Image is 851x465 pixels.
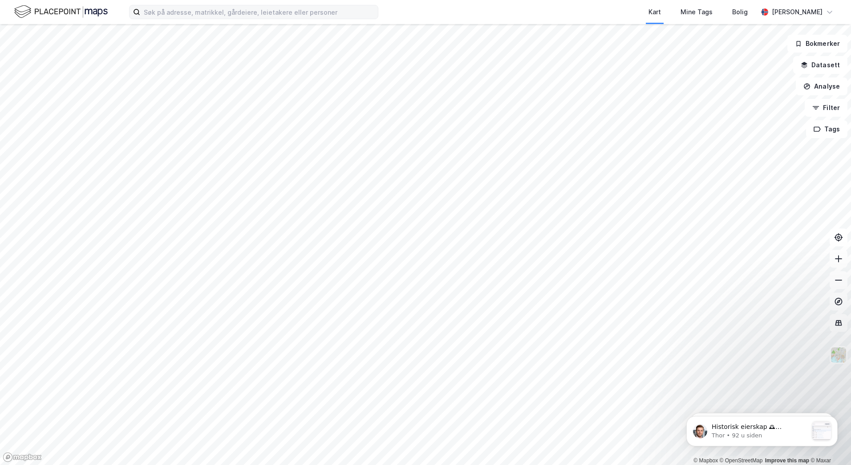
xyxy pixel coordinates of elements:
[673,398,851,461] iframe: Intercom notifications melding
[796,77,847,95] button: Analyse
[14,4,108,20] img: logo.f888ab2527a4732fd821a326f86c7f29.svg
[806,120,847,138] button: Tags
[681,7,713,17] div: Mine Tags
[3,452,42,462] a: Mapbox homepage
[720,457,763,464] a: OpenStreetMap
[805,99,847,117] button: Filter
[765,457,809,464] a: Improve this map
[772,7,823,17] div: [PERSON_NAME]
[793,56,847,74] button: Datasett
[830,347,847,363] img: Z
[787,35,847,53] button: Bokmerker
[732,7,748,17] div: Bolig
[140,5,378,19] input: Søk på adresse, matrikkel, gårdeiere, leietakere eller personer
[648,7,661,17] div: Kart
[693,457,718,464] a: Mapbox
